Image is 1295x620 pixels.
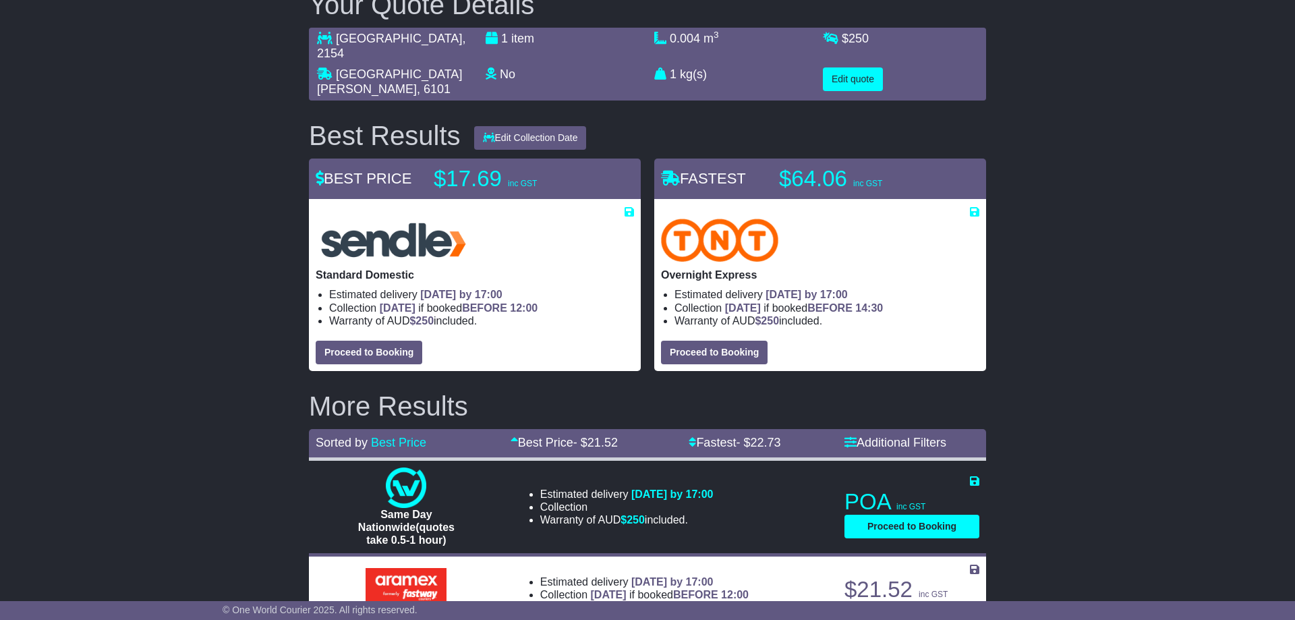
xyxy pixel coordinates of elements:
[417,82,451,96] span: , 6101
[511,436,618,449] a: Best Price- $21.52
[844,576,979,603] p: $21.52
[631,576,714,588] span: [DATE] by 17:00
[380,302,538,314] span: if booked
[380,302,415,314] span: [DATE]
[823,67,883,91] button: Edit quote
[761,315,779,327] span: 250
[540,588,749,601] li: Collection
[896,502,925,511] span: inc GST
[508,179,537,188] span: inc GST
[309,391,986,421] h2: More Results
[302,121,467,150] div: Best Results
[842,32,869,45] span: $
[462,302,507,314] span: BEFORE
[674,314,979,327] li: Warranty of AUD included.
[661,219,778,262] img: TNT Domestic: Overnight Express
[317,67,462,96] span: [GEOGRAPHIC_DATA][PERSON_NAME]
[386,468,426,508] img: One World Courier: Same Day Nationwide(quotes take 0.5-1 hour)
[434,165,602,192] p: $17.69
[573,436,618,449] span: - $
[853,179,882,188] span: inc GST
[673,589,718,600] span: BEFORE
[779,165,948,192] p: $64.06
[371,436,426,449] a: Best Price
[855,302,883,314] span: 14:30
[661,341,768,364] button: Proceed to Booking
[501,32,508,45] span: 1
[587,436,618,449] span: 21.52
[674,302,979,314] li: Collection
[844,436,946,449] a: Additional Filters
[316,436,368,449] span: Sorted by
[316,219,471,262] img: Sendle: Standard Domestic
[316,341,422,364] button: Proceed to Booking
[500,67,515,81] span: No
[703,32,719,45] span: m
[680,67,707,81] span: kg(s)
[316,170,411,187] span: BEST PRICE
[415,315,434,327] span: 250
[661,269,979,281] p: Overnight Express
[627,514,645,526] span: 250
[661,170,746,187] span: FASTEST
[336,32,462,45] span: [GEOGRAPHIC_DATA]
[317,32,465,60] span: , 2154
[474,126,587,150] button: Edit Collection Date
[755,315,779,327] span: $
[591,589,627,600] span: [DATE]
[750,436,780,449] span: 22.73
[689,436,780,449] a: Fastest- $22.73
[329,288,634,301] li: Estimated delivery
[766,289,848,300] span: [DATE] by 17:00
[670,32,700,45] span: 0.004
[844,488,979,515] p: POA
[316,269,634,281] p: Standard Domestic
[329,302,634,314] li: Collection
[714,30,719,40] sup: 3
[670,67,677,81] span: 1
[807,302,853,314] span: BEFORE
[919,590,948,599] span: inc GST
[540,575,749,588] li: Estimated delivery
[511,32,534,45] span: item
[674,288,979,301] li: Estimated delivery
[621,514,645,526] span: $
[736,436,780,449] span: - $
[540,501,714,513] li: Collection
[591,589,749,600] span: if booked
[329,314,634,327] li: Warranty of AUD included.
[725,302,761,314] span: [DATE]
[848,32,869,45] span: 250
[366,568,447,609] img: Aramex: Leave at door
[540,513,714,526] li: Warranty of AUD included.
[540,488,714,501] li: Estimated delivery
[358,509,455,546] span: Same Day Nationwide(quotes take 0.5-1 hour)
[510,302,538,314] span: 12:00
[409,315,434,327] span: $
[420,289,502,300] span: [DATE] by 17:00
[844,515,979,538] button: Proceed to Booking
[631,488,714,500] span: [DATE] by 17:00
[223,604,418,615] span: © One World Courier 2025. All rights reserved.
[721,589,749,600] span: 12:00
[725,302,883,314] span: if booked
